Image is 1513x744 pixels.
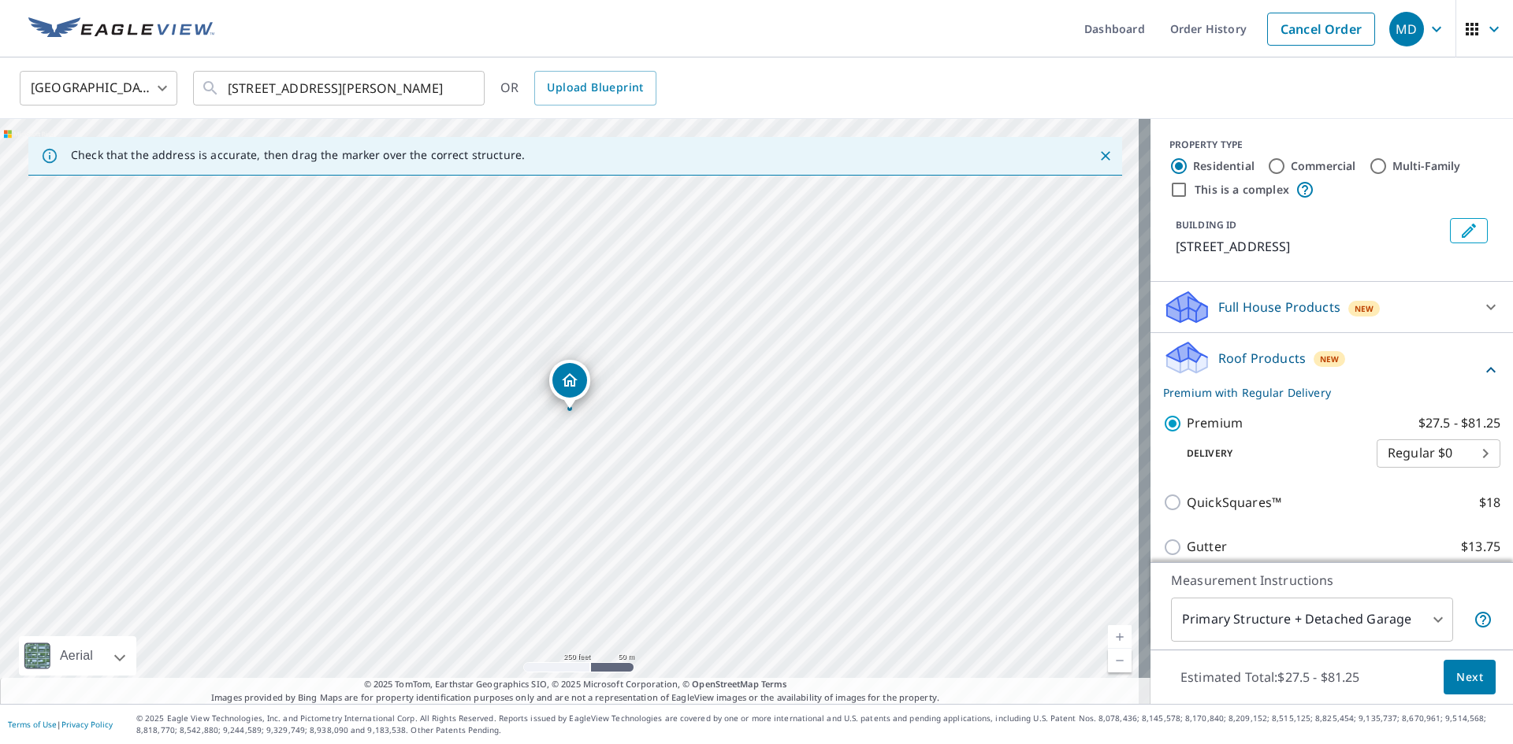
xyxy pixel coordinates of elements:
p: Estimated Total: $27.5 - $81.25 [1168,660,1373,694]
img: EV Logo [28,17,214,41]
p: | [8,720,113,729]
p: Full House Products [1218,298,1340,316]
div: Regular $0 [1377,431,1500,476]
p: $27.5 - $81.25 [1418,413,1500,433]
input: Search by address or latitude-longitude [228,66,452,110]
div: Roof ProductsNewPremium with Regular Delivery [1163,339,1500,401]
div: Full House ProductsNew [1163,288,1500,326]
p: $13.75 [1461,537,1500,557]
div: MD [1389,12,1424,46]
p: [STREET_ADDRESS] [1176,237,1444,256]
span: Your report will include the primary structure and a detached garage if one exists. [1474,610,1493,629]
div: Aerial [19,636,136,676]
label: Multi-Family [1392,158,1461,174]
a: Current Level 17, Zoom In [1108,625,1132,649]
p: Gutter [1187,537,1227,557]
a: Upload Blueprint [534,71,656,105]
div: OR [500,71,656,105]
p: $18 [1479,493,1500,513]
button: Edit building 1 [1450,218,1488,243]
p: Measurement Instructions [1171,571,1493,590]
a: Privacy Policy [61,719,113,730]
button: Next [1444,660,1496,695]
div: Aerial [55,636,98,676]
div: Primary Structure + Detached Garage [1171,598,1453,642]
a: Terms [761,678,787,690]
p: Check that the address is accurate, then drag the marker over the correct structure. [71,148,525,162]
p: QuickSquares™ [1187,493,1281,513]
p: BUILDING ID [1176,218,1236,231]
label: Commercial [1291,158,1356,174]
a: Terms of Use [8,719,57,730]
p: Premium [1187,413,1243,433]
p: Roof Products [1218,349,1306,368]
button: Close [1095,146,1116,166]
span: Upload Blueprint [547,78,643,98]
div: Dropped pin, building 1, Residential property, 1344 Normandy Dr Newark, OH 43055 [549,360,590,409]
label: This is a complex [1195,182,1289,198]
a: OpenStreetMap [692,678,758,690]
div: [GEOGRAPHIC_DATA] [20,66,177,110]
p: Premium with Regular Delivery [1163,384,1481,401]
span: New [1355,302,1374,315]
span: © 2025 TomTom, Earthstar Geographics SIO, © 2025 Microsoft Corporation, © [364,678,787,691]
div: PROPERTY TYPE [1169,138,1494,152]
span: Next [1456,668,1483,687]
label: Residential [1193,158,1255,174]
a: Cancel Order [1267,13,1375,46]
p: Delivery [1163,446,1377,461]
span: New [1320,353,1340,365]
p: © 2025 Eagle View Technologies, Inc. and Pictometry International Corp. All Rights Reserved. Repo... [136,713,1505,736]
a: Current Level 17, Zoom Out [1108,649,1132,672]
